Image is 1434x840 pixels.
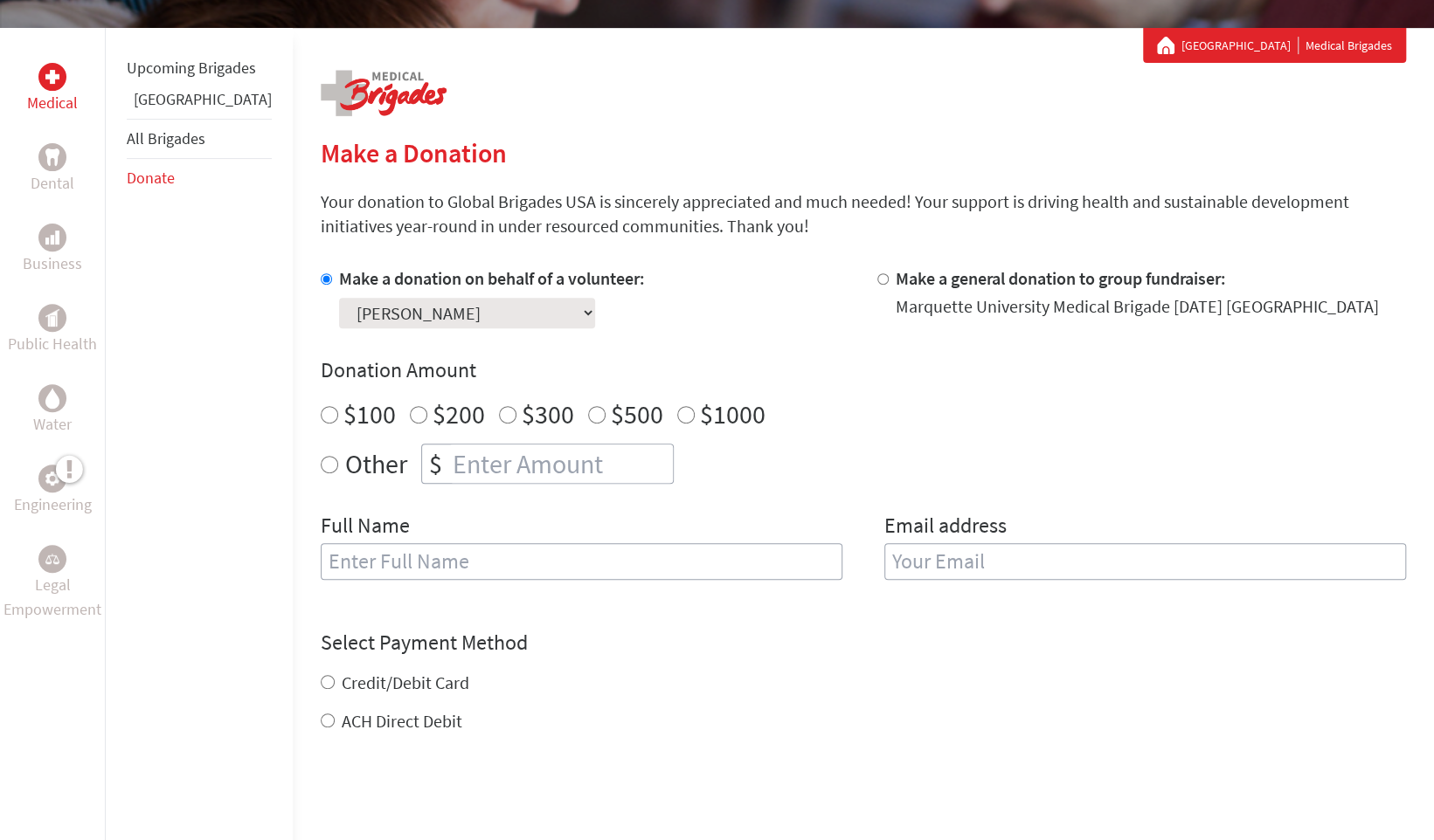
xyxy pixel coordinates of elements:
div: Engineering [38,465,66,492]
label: $500 [611,397,663,430]
label: Email address [884,512,1007,543]
div: Medical Brigades [1157,37,1392,54]
label: $100 [343,397,396,430]
img: logo-medical.png [321,70,447,116]
label: $1000 [700,397,765,430]
h4: Select Payment Method [321,629,1406,657]
a: BusinessBusiness [23,224,82,276]
a: WaterWater [33,384,72,437]
input: Enter Full Name [321,543,842,580]
a: DentalDental [31,143,74,196]
p: Engineering [14,492,92,517]
div: Legal Empowerment [38,545,66,573]
label: ACH Direct Debit [342,710,462,732]
input: Enter Amount [449,444,673,483]
li: Panama [127,87,272,119]
p: Legal Empowerment [3,573,101,622]
label: Other [345,444,407,484]
a: Donate [127,168,175,188]
p: Dental [31,171,74,196]
div: Dental [38,143,66,171]
h4: Donation Amount [321,356,1406,384]
a: [GEOGRAPHIC_DATA] [1181,37,1299,54]
label: Credit/Debit Card [342,671,469,693]
a: Public HealthPublic Health [8,304,97,356]
iframe: reCAPTCHA [321,768,586,837]
div: Marquette University Medical Brigade [DATE] [GEOGRAPHIC_DATA] [896,294,1379,319]
div: Medical [38,63,66,91]
label: Full Name [321,512,410,543]
p: Medical [27,91,78,115]
div: Business [38,224,66,251]
label: $200 [433,397,485,430]
img: Dental [45,148,59,165]
div: Water [38,384,66,412]
p: Business [23,251,82,276]
a: All Brigades [127,128,205,148]
a: Legal EmpowermentLegal Empowerment [3,545,101,622]
li: Donate [127,159,272,197]
p: Your donation to Global Brigades USA is sincerely appreciated and much needed! Your support is dr... [321,189,1406,238]
p: Public Health [8,332,97,356]
label: Make a donation on behalf of a volunteer: [339,267,645,289]
img: Public Health [45,309,59,327]
div: Public Health [38,304,66,332]
li: All Brigades [127,119,272,159]
a: Upcoming Brigades [127,58,256,78]
img: Water [45,388,59,408]
input: Your Email [884,543,1406,580]
p: Water [33,412,72,437]
img: Engineering [45,472,59,485]
a: MedicalMedical [27,63,78,115]
a: [GEOGRAPHIC_DATA] [134,89,272,109]
li: Upcoming Brigades [127,49,272,87]
label: Make a general donation to group fundraiser: [896,267,1226,289]
a: EngineeringEngineering [14,465,92,517]
img: Business [45,231,59,244]
h2: Make a Donation [321,137,1406,169]
div: $ [422,444,449,483]
label: $300 [522,397,574,430]
img: Medical [45,70,59,84]
img: Legal Empowerment [45,554,59,564]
